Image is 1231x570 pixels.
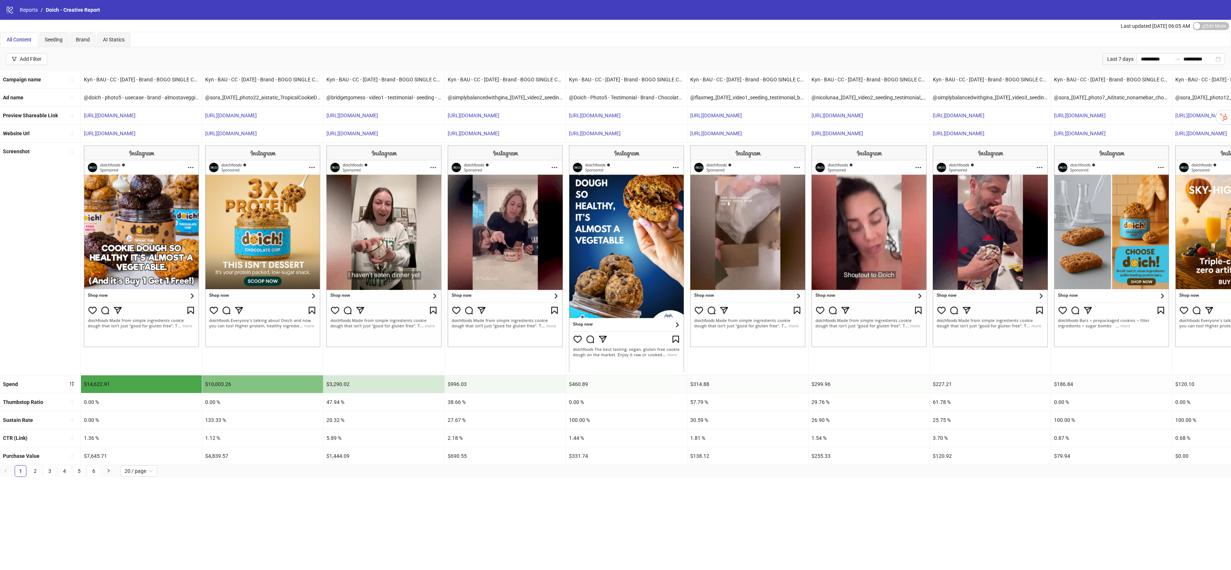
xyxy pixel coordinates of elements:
a: [URL][DOMAIN_NAME] [326,130,378,136]
b: Preview Shareable Link [3,113,58,118]
a: [URL][DOMAIN_NAME] [1175,130,1227,136]
div: $120.92 [930,447,1051,465]
div: Kyn - BAU - CC - [DATE] - Brand - BOGO SINGLE Campaign - Relaunch - Copy [81,71,202,88]
li: Next Page [103,465,114,477]
div: @simplybalancedwithgina_[DATE]_video3_seeding_testimonial_basicb#tch_doich__Iter1 [930,89,1051,106]
div: Kyn - BAU - CC - [DATE] - Brand - BOGO SINGLE Campaign - Relaunch - Copy [1051,71,1172,88]
div: $14,622.91 [81,375,202,393]
a: 5 [74,466,85,477]
span: to [1175,56,1180,62]
div: 0.00 % [202,393,323,411]
span: 20 / page [125,466,153,477]
b: Website Url [3,130,30,136]
a: [URL][DOMAIN_NAME] [448,130,499,136]
span: sort-descending [69,381,74,386]
a: [URL][DOMAIN_NAME] [569,130,621,136]
img: Screenshot 120230659920740297 [812,146,927,347]
span: sort-ascending [69,113,74,118]
span: left [4,468,8,473]
li: 4 [59,465,70,477]
b: Purchase Value [3,453,40,459]
div: $314.88 [687,375,808,393]
b: Ad name [3,95,23,100]
a: 1 [15,466,26,477]
div: @sora_[DATE]_photo7_AiStatic_nonamebar_chocolatechip_doich__iter0 [1051,89,1172,106]
div: $138.12 [687,447,808,465]
span: Brand [76,37,90,43]
img: Screenshot 120230659927410297 [933,146,1048,347]
div: 2.18 % [445,429,566,447]
span: swap-right [1175,56,1180,62]
img: Screenshot 120232407590520297 [1054,146,1169,347]
div: Kyn - BAU - CC - [DATE] - Brand - BOGO SINGLE Campaign - Relaunch - Copy [445,71,566,88]
img: Screenshot 120223086831850297 [84,146,199,347]
li: 2 [29,465,41,477]
div: $255.33 [809,447,929,465]
img: Screenshot 120230659898470297 [690,146,805,347]
div: $186.84 [1051,375,1172,393]
div: Page Size [120,465,157,477]
span: sort-ascending [69,399,74,404]
a: 6 [88,466,99,477]
span: sort-ascending [69,435,74,441]
div: Kyn - BAU - CC - [DATE] - Brand - BOGO SINGLE Campaign - Relaunch - Copy [566,71,687,88]
a: [URL][DOMAIN_NAME] [812,113,863,118]
div: @doich - photo5 - usecase - brand - almostaveggie - PDP [81,89,202,106]
b: Spend [3,381,18,387]
a: [URL][DOMAIN_NAME] [205,113,257,118]
div: 1.12 % [202,429,323,447]
b: CTR (Link) [3,435,27,441]
div: 1.36 % [81,429,202,447]
div: Kyn - BAU - CC - [DATE] - Brand - BOGO SINGLE Campaign - Relaunch - Copy [809,71,929,88]
div: $227.21 [930,375,1051,393]
div: $4,839.57 [202,447,323,465]
span: Doich - Creative Report [46,7,100,13]
img: Screenshot 120231262741180297 [205,146,320,347]
div: 0.87 % [1051,429,1172,447]
img: Screenshot 120230659938030297 [448,146,563,347]
a: 4 [59,466,70,477]
a: [URL][DOMAIN_NAME] [205,130,257,136]
li: 1 [15,465,26,477]
span: Seeding [45,37,63,43]
img: Screenshot 120223086832510297 [326,146,441,347]
div: 1.54 % [809,429,929,447]
span: sort-ascending [69,149,74,154]
a: [URL][DOMAIN_NAME] [84,113,136,118]
span: sort-ascending [69,95,74,100]
div: 133.33 % [202,411,323,429]
a: [URL][DOMAIN_NAME] [690,113,742,118]
span: sort-ascending [69,418,74,423]
div: 25.75 % [930,411,1051,429]
div: @flaxmeg_[DATE]_video1_seeding_testimonial_basicb#tch_doich__Iter1 [687,89,808,106]
div: 29.76 % [809,393,929,411]
a: 2 [30,466,41,477]
div: Kyn - BAU - CC - [DATE] - Brand - BOGO SINGLE Campaign - Relaunch - Copy [324,71,444,88]
a: [URL][DOMAIN_NAME] [1054,113,1106,118]
li: 5 [73,465,85,477]
div: 38.66 % [445,393,566,411]
div: $690.55 [445,447,566,465]
span: AI Statics [103,37,125,43]
a: [URL][DOMAIN_NAME] [84,130,136,136]
div: $79.94 [1051,447,1172,465]
div: @simplybalancedwithgina_[DATE]_video2_seeding_testimonial_basicb#tch_doich__Iter1 [445,89,566,106]
a: [URL][DOMAIN_NAME] [933,113,984,118]
span: sort-ascending [69,453,74,459]
li: 6 [88,465,100,477]
div: $460.89 [566,375,687,393]
div: Kyn - BAU - CC - [DATE] - Brand - BOGO SINGLE Campaign - Relaunch - Copy [202,71,323,88]
span: right [106,468,111,473]
div: 1.81 % [687,429,808,447]
a: [URL][DOMAIN_NAME] [326,113,378,118]
div: 5.89 % [324,429,444,447]
button: right [103,465,114,477]
span: filter [12,56,17,62]
b: Sustain Rate [3,417,33,423]
a: [URL][DOMAIN_NAME] [448,113,499,118]
div: 0.00 % [81,393,202,411]
div: $7,645.71 [81,447,202,465]
img: Screenshot 120223086831950297 [569,146,684,372]
div: Add Filter [20,56,41,62]
div: $10,003.26 [202,375,323,393]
